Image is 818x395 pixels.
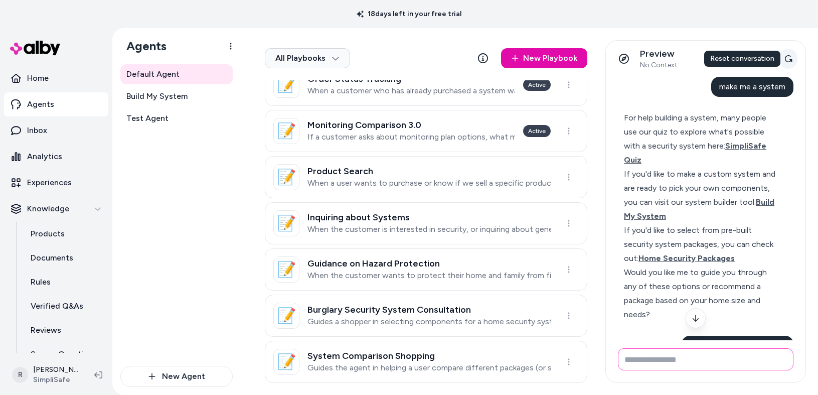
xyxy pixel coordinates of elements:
h1: Agents [118,39,167,54]
a: Verified Q&As [21,294,108,318]
span: Test Agent [126,112,169,124]
div: Would you like me to guide you through any of these options or recommend a package based on your ... [624,266,779,322]
span: Home Security Packages [638,253,735,263]
a: Experiences [4,171,108,195]
p: When the customer wants to protect their home and family from fire, CO, flooding and extreme cold... [307,271,551,281]
div: If you'd like to make a custom system and are ready to pick your own components, you can visit ou... [624,167,779,223]
p: Knowledge [27,203,69,215]
p: When a user wants to purchase or know if we sell a specific product. [307,178,551,188]
a: Survey Questions [21,342,108,366]
button: R[PERSON_NAME]SimpliSafe [6,359,86,391]
a: 📝Inquiring about SystemsWhen the customer is interested in security, or inquiring about general s... [265,202,587,244]
a: Default Agent [120,64,233,84]
span: All Playbooks [275,53,340,63]
p: Experiences [27,177,72,189]
h3: Inquiring about Systems [307,212,551,222]
a: New Playbook [501,48,587,68]
p: Products [31,228,65,240]
a: Analytics [4,145,108,169]
span: SimpliSafe [33,375,78,385]
a: 📝System Comparison ShoppingGuides the agent in helping a user compare different packages (or syst... [265,341,587,383]
a: 📝Order Status TrackingWhen a customer who has already purchased a system wants to track or change... [265,64,587,106]
div: 📝 [273,118,299,144]
span: Default Agent [126,68,180,80]
p: Reviews [31,324,61,336]
a: Build My System [120,86,233,106]
div: 📝 [273,303,299,329]
p: Analytics [27,151,62,163]
h3: Guidance on Hazard Protection [307,258,551,269]
div: For help building a system, many people use our quiz to explore what's possible with a security s... [624,111,779,167]
p: If a customer asks about monitoring plan options, what monitoring plans are available, or monitor... [307,132,515,142]
p: When the customer is interested in security, or inquiring about general security system topics. [307,224,551,234]
div: Active [523,79,551,91]
a: 📝Burglary Security System ConsultationGuides a shopper in selecting components for a home securit... [265,295,587,337]
div: Active [523,125,551,137]
a: 📝Product SearchWhen a user wants to purchase or know if we sell a specific product. [265,156,587,198]
span: R [12,367,28,383]
a: Inbox [4,118,108,143]
span: Build My System [126,90,188,102]
div: 📝 [273,210,299,236]
a: Agents [4,92,108,116]
button: New Agent [120,366,233,387]
p: Documents [31,252,73,264]
img: alby Logo [10,41,60,55]
p: When a customer who has already purchased a system wants to track or change the status of their e... [307,86,515,96]
div: If you'd like to select from pre-built security system packages, you can check out: [624,223,779,266]
p: Home [27,72,49,84]
p: [PERSON_NAME] [33,365,78,375]
a: 📝Guidance on Hazard ProtectionWhen the customer wants to protect their home and family from fire,... [265,248,587,291]
h3: Burglary Security System Consultation [307,305,551,315]
div: Reset conversation [704,51,780,67]
span: No Context [640,61,678,70]
p: Verified Q&As [31,300,83,312]
div: 📝 [273,164,299,190]
a: Rules [21,270,108,294]
h3: System Comparison Shopping [307,351,551,361]
div: 📝 [273,349,299,375]
a: Home [4,66,108,90]
p: Survey Questions [31,348,97,360]
a: Test Agent [120,108,233,128]
a: Documents [21,246,108,270]
h3: Monitoring Comparison 3.0 [307,120,515,130]
a: Products [21,222,108,246]
div: 📝 [273,256,299,283]
button: All Playbooks [265,48,350,68]
p: Inbox [27,124,47,137]
a: Reviews [21,318,108,342]
p: Rules [31,276,51,288]
p: Preview [640,48,678,60]
button: Knowledge [4,197,108,221]
div: 📝 [273,72,299,98]
p: 18 days left in your free trial [351,9,467,19]
p: Guides the agent in helping a user compare different packages (or systems) based on their specifi... [307,363,551,373]
p: Agents [27,98,54,110]
p: Guides a shopper in selecting components for a home security system to protect against break-ins,... [307,317,551,327]
a: 📝Monitoring Comparison 3.0If a customer asks about monitoring plan options, what monitoring plans... [265,110,587,152]
h3: Product Search [307,166,551,176]
input: Write your prompt here [618,348,793,370]
span: make me a system [719,82,785,91]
